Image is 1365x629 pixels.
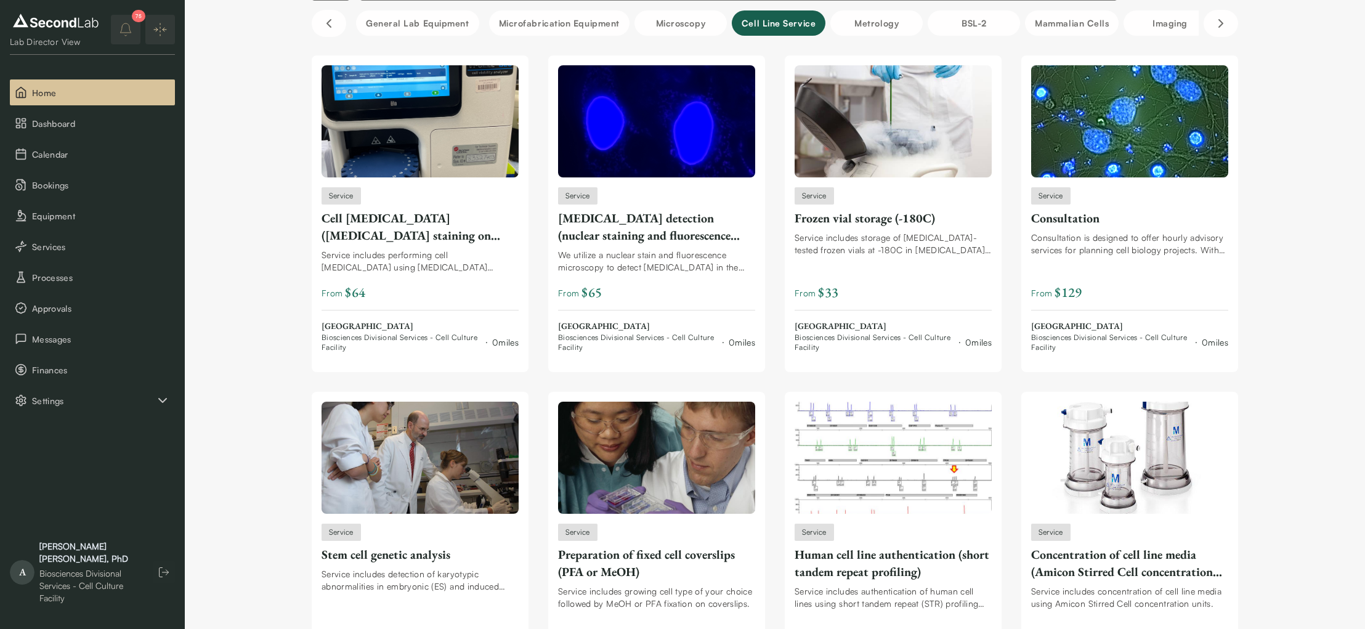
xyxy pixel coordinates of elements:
[558,209,755,244] div: [MEDICAL_DATA] detection (nuclear staining and fluorescence microscopy)
[1031,209,1228,227] div: Consultation
[32,209,170,222] span: Equipment
[795,320,992,333] span: [GEOGRAPHIC_DATA]
[1031,585,1228,610] div: Service includes concentration of cell line media using Amicon Stirred Cell concentration units.
[795,333,954,352] span: Biosciences Divisional Services - Cell Culture Facility
[132,10,145,22] div: 75
[39,540,140,565] div: [PERSON_NAME] [PERSON_NAME], PhD
[729,336,755,349] div: 0 miles
[10,264,175,290] a: Processes
[356,10,479,36] button: General Lab equipment
[795,65,992,177] img: Frozen vial storage (-180C)
[10,233,175,259] button: Services
[818,283,838,302] span: $ 33
[32,302,170,315] span: Approvals
[10,295,175,321] button: Approvals
[732,10,825,36] button: Cell line service
[1124,10,1216,36] button: Imaging
[802,527,827,538] span: Service
[830,10,923,36] button: Metrology
[10,11,102,31] img: logo
[153,561,175,583] button: Log out
[1204,10,1238,37] button: Scroll right
[322,333,481,352] span: Biosciences Divisional Services - Cell Culture Facility
[32,363,170,376] span: Finances
[1202,336,1228,349] div: 0 miles
[492,336,519,349] div: 0 miles
[965,336,992,349] div: 0 miles
[10,203,175,229] button: Equipment
[1031,333,1191,352] span: Biosciences Divisional Services - Cell Culture Facility
[10,388,175,413] div: Settings sub items
[322,320,519,333] span: [GEOGRAPHIC_DATA]
[329,527,354,538] span: Service
[322,65,519,352] a: Cell viability assay (trypan blue staining on Beckman Vi-CELL BLU)ServiceCell [MEDICAL_DATA] ([ME...
[558,546,755,580] div: Preparation of fixed cell coverslips (PFA or MeOH)
[558,65,755,352] a: Mycoplasma detection (nuclear staining and fluorescence microscopy)Service[MEDICAL_DATA] detectio...
[1031,402,1228,514] img: Concentration of cell line media (Amicon Stirred Cell concentration units)
[795,232,992,256] div: Service includes storage of [MEDICAL_DATA]-tested frozen vials at -180C in [MEDICAL_DATA] dewars.
[1025,10,1119,36] button: Mammalian Cells
[558,585,755,610] div: Service includes growing cell type of your choice followed by MeOH or PFA fixation on coverslips.
[10,36,102,48] div: Lab Director View
[10,357,175,383] button: Finances
[10,110,175,136] button: Dashboard
[565,190,590,201] span: Service
[322,209,519,244] div: Cell [MEDICAL_DATA] ([MEDICAL_DATA] staining on [PERSON_NAME] Vi-CELL BLU)
[10,79,175,105] button: Home
[1039,527,1063,538] span: Service
[32,333,170,346] span: Messages
[795,402,992,514] img: Human cell line authentication (short tandem repeat profiling)
[1031,232,1228,256] div: Consultation is designed to offer hourly advisory services for planning cell biology projects. Wi...
[322,402,519,514] img: Stem cell genetic analysis
[795,209,992,227] div: Frozen vial storage (-180C)
[795,585,992,610] div: Service includes authentication of human cell lines using short tandem repeat (STR) profiling (DN...
[10,141,175,167] button: Calendar
[345,283,365,302] span: $ 64
[558,283,602,302] span: From
[322,568,519,593] div: Service includes detection of karyotypic abnormalities in embryonic (ES) and induced pluripotent ...
[802,190,827,201] span: Service
[10,326,175,352] button: Messages
[322,283,365,302] span: From
[32,394,155,407] span: Settings
[312,10,346,37] button: Scroll left
[32,148,170,161] span: Calendar
[558,333,718,352] span: Biosciences Divisional Services - Cell Culture Facility
[10,172,175,198] button: Bookings
[32,179,170,192] span: Bookings
[145,15,175,44] button: Expand/Collapse sidebar
[795,283,838,302] span: From
[322,249,519,274] div: Service includes performing cell [MEDICAL_DATA] using [MEDICAL_DATA] staining on the [PERSON_NAME...
[322,65,519,177] img: Cell viability assay (trypan blue staining on Beckman Vi-CELL BLU)
[558,65,755,177] img: Mycoplasma detection (nuclear staining and fluorescence microscopy)
[795,65,992,352] a: Frozen vial storage (-180C)ServiceFrozen vial storage (-180C)Service includes storage of [MEDICAL...
[1031,320,1228,333] span: [GEOGRAPHIC_DATA]
[1031,65,1228,352] a: ConsultationServiceConsultationConsultation is designed to offer hourly advisory services for pla...
[581,283,602,302] span: $ 65
[558,249,755,274] div: We utilize a nuclear stain and fluorescence microscopy to detect [MEDICAL_DATA] in the membrane o...
[32,240,170,253] span: Services
[111,15,140,44] button: notifications
[558,320,755,333] span: [GEOGRAPHIC_DATA]
[32,117,170,130] span: Dashboard
[10,388,175,413] button: Settings
[1039,190,1063,201] span: Service
[1055,283,1082,302] span: $ 129
[1031,546,1228,580] div: Concentration of cell line media (Amicon Stirred Cell concentration units)
[10,560,34,585] span: A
